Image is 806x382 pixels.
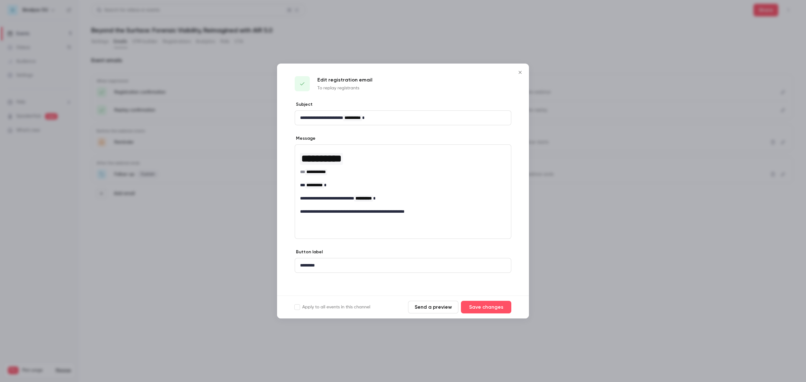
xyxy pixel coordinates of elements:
[295,304,370,310] label: Apply to all events in this channel
[514,66,526,79] button: Close
[317,76,372,84] p: Edit registration email
[461,301,511,313] button: Save changes
[295,135,315,142] label: Message
[295,145,511,219] div: editor
[295,111,511,125] div: editor
[317,85,372,91] p: To replay registrants
[295,249,323,255] label: Button label
[295,258,511,272] div: editor
[295,101,313,108] label: Subject
[408,301,458,313] button: Send a preview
